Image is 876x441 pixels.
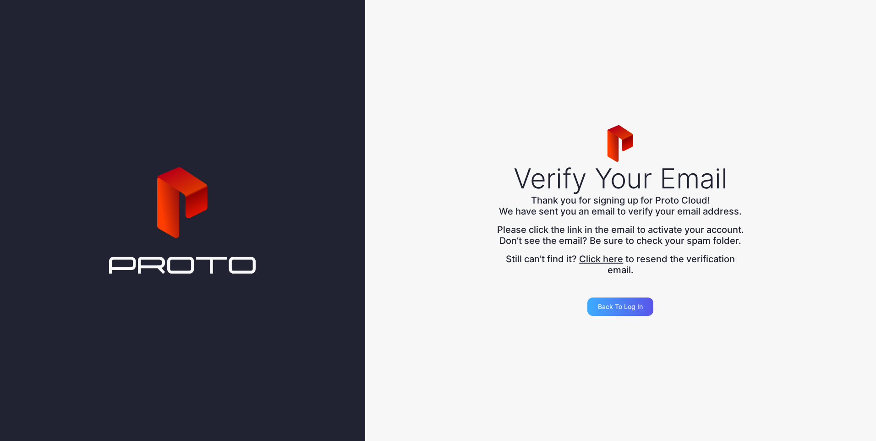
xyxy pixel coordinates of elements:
div: Don’t see the email? Be sure to check your spam folder. [497,235,744,246]
div: Thank you for signing up for Proto Cloud! [497,195,744,206]
button: Click here [579,254,623,265]
div: Verify Your Email [514,162,728,195]
button: Back to Log in [587,298,653,316]
div: We have sent you an email to verify your email address. [497,206,744,217]
div: Back to Log in [598,303,643,310]
div: Still can’t find it? to resend the verification email. [497,254,744,276]
div: Please click the link in the email to activate your account. [497,224,744,235]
